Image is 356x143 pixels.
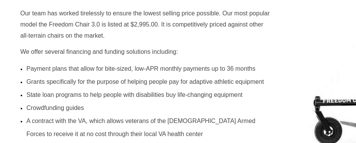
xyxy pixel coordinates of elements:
[26,66,256,72] span: Payment plans that allow for bite-sized, low-APR monthly payments up to 36 months
[20,49,178,55] span: We offer several financing and funding solutions including:
[26,105,84,111] span: Crowdfunding guides
[20,10,270,39] span: Our team has worked tirelessly to ensure the lowest selling price possible. Our most popular mode...
[26,92,243,98] span: State loan programs to help people with disabilities buy life-changing equipment
[26,118,255,138] span: A contract with the VA, which allows veterans of the [DEMOGRAPHIC_DATA] Armed Forces to receive i...
[26,79,264,85] span: Grants specifically for the purpose of helping people pay for adaptive athletic equipment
